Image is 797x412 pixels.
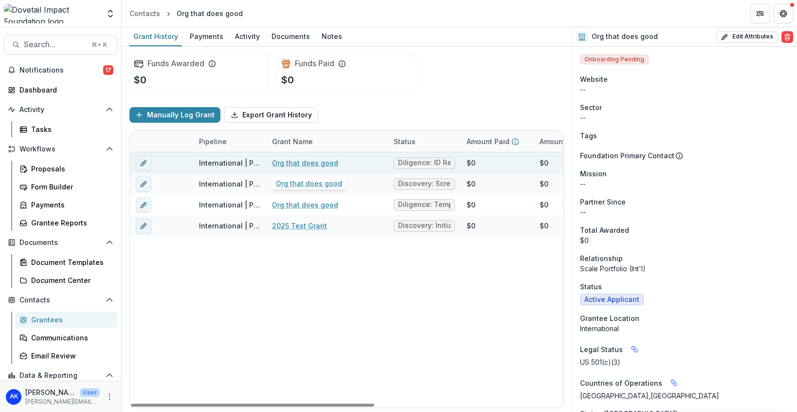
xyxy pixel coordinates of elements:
[10,393,18,400] div: Anna Koons
[388,131,461,152] div: Status
[627,341,642,357] button: Linked binding
[398,222,451,230] span: Discovery: Initial Call
[4,292,117,308] button: Open Contacts
[580,323,789,334] p: International
[129,29,182,43] div: Grant History
[580,225,629,235] span: Total Awarded
[193,131,266,152] div: Pipeline
[126,6,164,20] a: Contacts
[80,388,100,397] p: User
[580,131,597,141] span: Tags
[199,221,260,231] div: International | Prospects Pipeline
[31,275,109,285] div: Document Center
[25,387,76,397] p: [PERSON_NAME]
[129,8,160,19] div: Contacts
[467,158,475,168] div: $0
[129,27,182,46] a: Grant History
[580,378,662,388] span: Countries of Operations
[268,29,314,43] div: Documents
[580,281,602,292] span: Status
[580,179,789,189] p: --
[750,4,770,23] button: Partners
[177,8,243,19] div: Org that does good
[295,59,334,68] h2: Funds Paid
[398,201,451,209] span: Diligence: Temp Check
[16,330,117,346] a: Communications
[16,197,117,213] a: Payments
[580,102,602,112] span: Sector
[129,107,220,123] button: Manually Log Grant
[104,391,115,403] button: More
[224,107,318,123] button: Export Grant History
[580,313,639,323] span: Grantee Location
[31,182,109,192] div: Form Builder
[580,344,623,355] span: Legal Status
[16,348,117,364] a: Email Review
[90,39,109,50] div: ⌘ + K
[540,221,548,231] div: $0
[4,141,117,157] button: Open Workflows
[268,27,314,46] a: Documents
[16,312,117,328] a: Grantees
[461,131,534,152] div: Amount Paid
[388,136,421,147] div: Status
[19,145,102,153] span: Workflows
[540,158,548,168] div: $0
[193,136,233,147] div: Pipeline
[534,131,607,152] div: Amount Awarded
[534,136,603,147] div: Amount Awarded
[540,179,548,189] div: $0
[25,397,100,406] p: [PERSON_NAME][EMAIL_ADDRESS][DOMAIN_NAME]
[580,197,626,207] span: Partner Since
[318,29,346,43] div: Notes
[31,257,109,267] div: Document Templates
[16,179,117,195] a: Form Builder
[4,102,117,117] button: Open Activity
[467,221,475,231] div: $0
[19,372,102,380] span: Data & Reporting
[716,31,778,43] button: Edit Attributes
[272,179,338,189] a: Org that does good
[31,124,109,134] div: Tasks
[16,272,117,288] a: Document Center
[781,31,793,43] button: Delete
[31,333,109,343] div: Communications
[134,73,146,87] p: $0
[31,218,109,228] div: Grantee Reports
[272,221,327,231] a: 2025 Test Grant
[580,391,789,401] p: [GEOGRAPHIC_DATA],[GEOGRAPHIC_DATA]
[136,197,151,213] button: edit
[580,357,789,367] div: US 501(c)(3)
[19,85,109,95] div: Dashboard
[467,200,475,210] div: $0
[580,55,649,64] span: Onboarding Pending
[199,179,260,189] div: International | Prospects Pipeline
[104,4,117,23] button: Open entity switcher
[540,200,548,210] div: $0
[4,368,117,383] button: Open Data & Reporting
[31,315,109,325] div: Grantees
[580,169,607,179] span: Mission
[266,136,319,147] div: Grant Name
[16,161,117,177] a: Proposals
[398,159,451,167] span: Diligence: ID Review
[24,40,86,49] span: Search...
[4,35,117,55] button: Search...
[19,106,102,114] span: Activity
[16,121,117,137] a: Tasks
[136,155,151,171] button: edit
[186,27,227,46] a: Payments
[266,131,388,152] div: Grant Name
[318,27,346,46] a: Notes
[19,66,103,75] span: Notifications
[580,235,789,245] div: $0
[580,74,608,84] span: Website
[31,200,109,210] div: Payments
[580,207,789,217] p: --
[580,263,789,274] p: Scale Portfolio (Int'l)
[580,253,623,263] span: Relationship
[16,254,117,270] a: Document Templates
